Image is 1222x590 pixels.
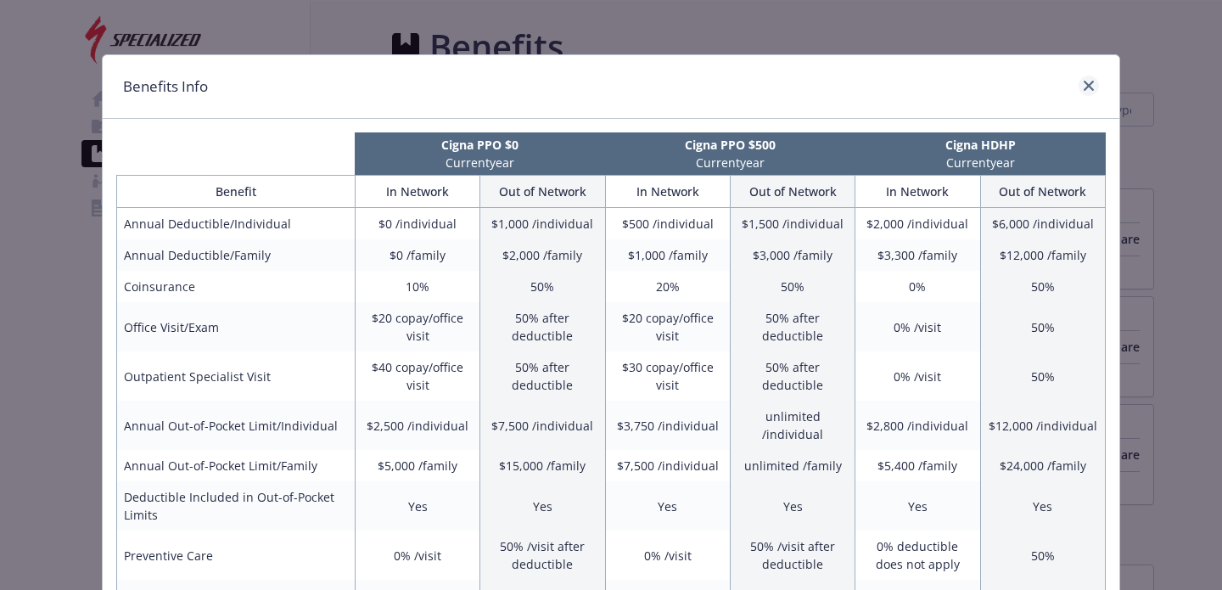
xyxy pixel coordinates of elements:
[117,271,356,302] td: Coinsurance
[355,481,479,531] td: Yes
[117,208,356,240] td: Annual Deductible/Individual
[605,176,730,208] th: In Network
[730,302,855,351] td: 50% after deductible
[123,76,208,98] h1: Benefits Info
[855,351,980,401] td: 0% /visit
[980,239,1105,271] td: $12,000 /family
[605,271,730,302] td: 20%
[980,450,1105,481] td: $24,000 /family
[480,450,605,481] td: $15,000 /family
[605,208,730,240] td: $500 /individual
[117,351,356,401] td: Outpatient Specialist Visit
[855,531,980,580] td: 0% deductible does not apply
[980,302,1105,351] td: 50%
[608,136,852,154] p: Cigna PPO $500
[730,351,855,401] td: 50% after deductible
[116,132,355,175] th: intentionally left blank
[859,154,1102,171] p: Current year
[355,531,479,580] td: 0% /visit
[605,239,730,271] td: $1,000 /family
[730,481,855,531] td: Yes
[855,239,980,271] td: $3,300 /family
[355,302,479,351] td: $20 copay/office visit
[859,136,1102,154] p: Cigna HDHP
[980,351,1105,401] td: 50%
[480,302,605,351] td: 50% after deductible
[980,208,1105,240] td: $6,000 /individual
[605,351,730,401] td: $30 copay/office visit
[117,302,356,351] td: Office Visit/Exam
[980,401,1105,450] td: $12,000 /individual
[355,208,479,240] td: $0 /individual
[480,208,605,240] td: $1,000 /individual
[355,271,479,302] td: 10%
[980,531,1105,580] td: 50%
[355,239,479,271] td: $0 /family
[117,481,356,531] td: Deductible Included in Out-of-Pocket Limits
[730,239,855,271] td: $3,000 /family
[730,176,855,208] th: Out of Network
[855,401,980,450] td: $2,800 /individual
[608,154,852,171] p: Current year
[358,154,602,171] p: Current year
[355,351,479,401] td: $40 copay/office visit
[117,450,356,481] td: Annual Out-of-Pocket Limit/Family
[355,401,479,450] td: $2,500 /individual
[980,481,1105,531] td: Yes
[605,481,730,531] td: Yes
[480,531,605,580] td: 50% /visit after deductible
[855,208,980,240] td: $2,000 /individual
[355,450,479,481] td: $5,000 /family
[980,176,1105,208] th: Out of Network
[1079,76,1099,96] a: close
[730,450,855,481] td: unlimited /family
[605,450,730,481] td: $7,500 /individual
[730,401,855,450] td: unlimited /individual
[605,302,730,351] td: $20 copay/office visit
[855,302,980,351] td: 0% /visit
[480,271,605,302] td: 50%
[730,208,855,240] td: $1,500 /individual
[117,239,356,271] td: Annual Deductible/Family
[480,401,605,450] td: $7,500 /individual
[605,531,730,580] td: 0% /visit
[980,271,1105,302] td: 50%
[117,531,356,580] td: Preventive Care
[855,176,980,208] th: In Network
[117,401,356,450] td: Annual Out-of-Pocket Limit/Individual
[855,481,980,531] td: Yes
[730,271,855,302] td: 50%
[480,481,605,531] td: Yes
[117,176,356,208] th: Benefit
[480,239,605,271] td: $2,000 /family
[480,351,605,401] td: 50% after deductible
[855,271,980,302] td: 0%
[355,176,479,208] th: In Network
[358,136,602,154] p: Cigna PPO $0
[855,450,980,481] td: $5,400 /family
[730,531,855,580] td: 50% /visit after deductible
[480,176,605,208] th: Out of Network
[605,401,730,450] td: $3,750 /individual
